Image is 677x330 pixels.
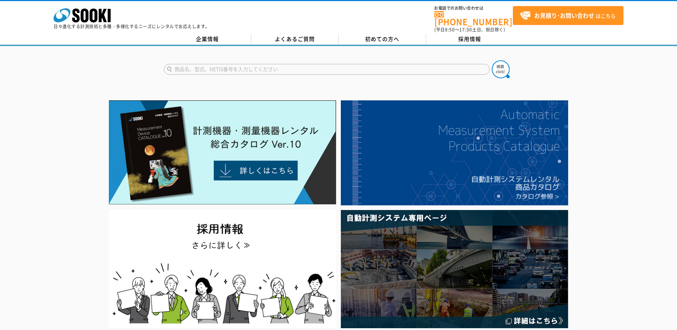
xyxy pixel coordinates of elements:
[459,26,472,33] span: 17:30
[426,34,514,45] a: 採用情報
[534,11,594,20] strong: お見積り･お問い合わせ
[445,26,455,33] span: 8:50
[339,34,426,45] a: 初めての方へ
[520,10,616,21] span: はこちら
[492,60,510,78] img: btn_search.png
[164,64,490,75] input: 商品名、型式、NETIS番号を入力してください
[164,34,251,45] a: 企業情報
[109,210,336,328] img: SOOKI recruit
[434,26,505,33] span: (平日 ～ 土日、祝日除く)
[513,6,623,25] a: お見積り･お問い合わせはこちら
[341,100,568,205] img: 自動計測システムカタログ
[109,100,336,205] img: Catalog Ver10
[341,210,568,328] img: 自動計測システム専用ページ
[251,34,339,45] a: よくあるご質問
[54,24,210,29] p: 日々進化する計測技術と多種・多様化するニーズにレンタルでお応えします。
[365,35,399,43] span: 初めての方へ
[434,6,513,10] span: お電話でのお問い合わせは
[434,11,513,26] a: [PHONE_NUMBER]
